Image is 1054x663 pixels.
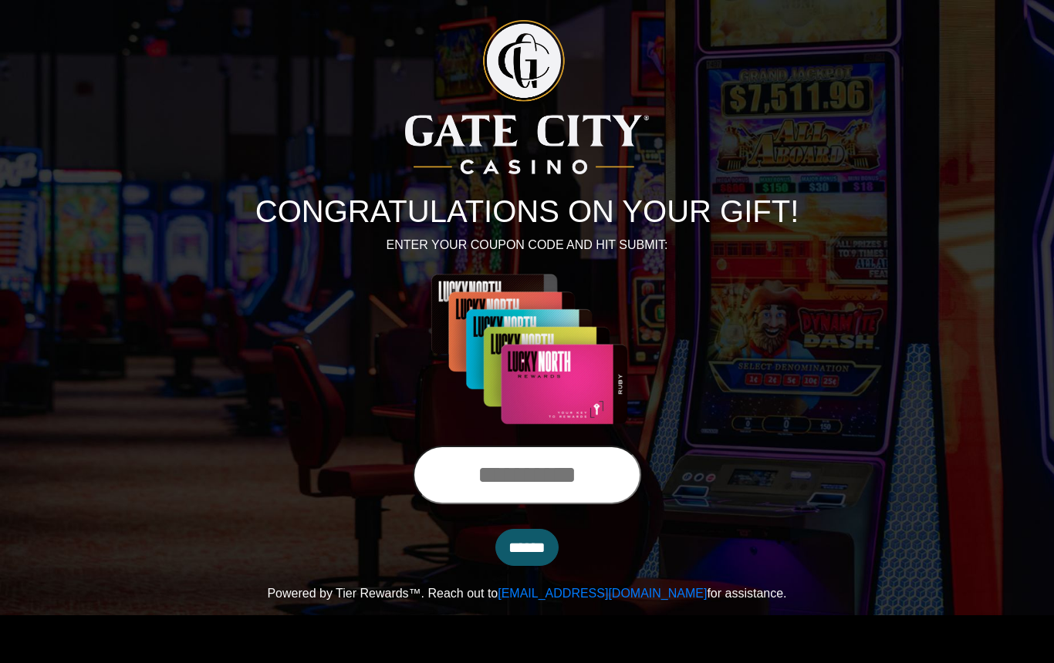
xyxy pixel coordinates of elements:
[390,273,664,427] img: Center Image
[498,587,707,600] a: [EMAIL_ADDRESS][DOMAIN_NAME]
[405,20,649,174] img: Logo
[99,193,955,230] h1: CONGRATULATIONS ON YOUR GIFT!
[267,587,786,600] span: Powered by Tier Rewards™. Reach out to for assistance.
[99,236,955,254] p: ENTER YOUR COUPON CODE AND HIT SUBMIT:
